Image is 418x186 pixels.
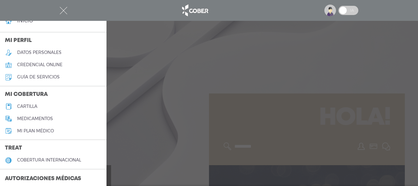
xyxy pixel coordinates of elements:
h4: inicio [17,18,33,24]
h5: medicamentos [17,116,53,121]
h5: cobertura internacional [17,158,81,163]
h5: datos personales [17,50,62,55]
img: logo_cober_home-white.png [179,3,211,18]
h5: guía de servicios [17,74,60,80]
h5: cartilla [17,104,37,109]
h5: credencial online [17,62,62,67]
img: profile-placeholder.svg [324,5,336,16]
img: Cober_menu-close-white.svg [60,7,67,14]
h5: Mi plan médico [17,128,54,134]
